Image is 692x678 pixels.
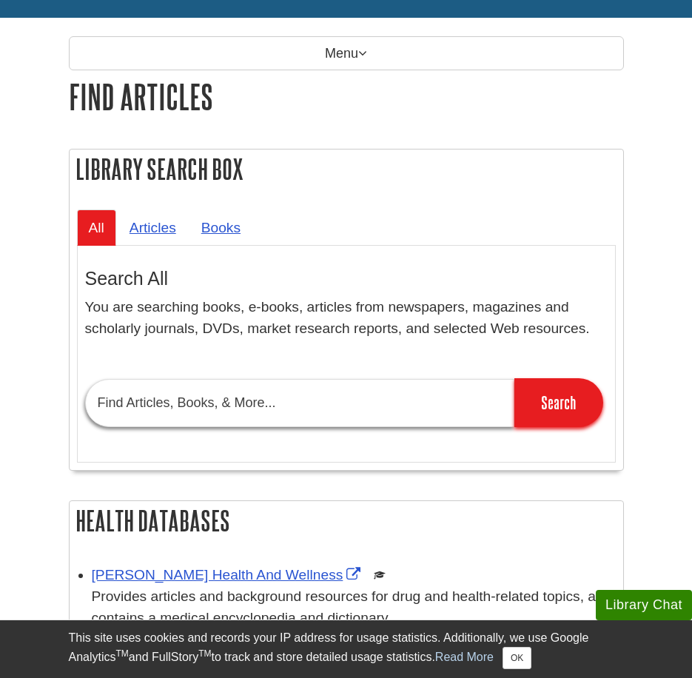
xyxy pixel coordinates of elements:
[70,501,623,540] h2: Health Databases
[596,590,692,620] button: Library Chat
[198,648,211,659] sup: TM
[514,378,603,427] input: Search
[116,648,129,659] sup: TM
[92,567,365,583] a: Link opens in new window
[435,651,494,663] a: Read More
[69,78,624,115] h1: Find Articles
[77,209,116,246] a: All
[85,297,608,340] p: You are searching books, e-books, articles from newspapers, magazines and scholarly journals, DVD...
[503,647,531,669] button: Close
[374,569,386,581] img: Scholarly or Peer Reviewed
[92,586,616,629] p: Provides articles and background resources for drug and health-related topics, and contains a med...
[69,36,624,70] p: Menu
[70,150,623,189] h2: Library Search Box
[85,268,608,289] h3: Search All
[85,379,514,427] input: Find Articles, Books, & More...
[189,209,252,246] a: Books
[69,629,624,669] div: This site uses cookies and records your IP address for usage statistics. Additionally, we use Goo...
[118,209,188,246] a: Articles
